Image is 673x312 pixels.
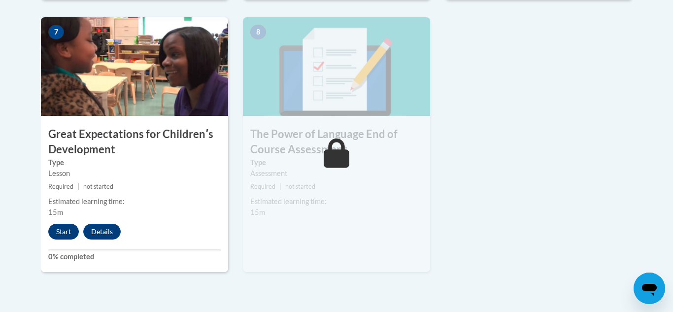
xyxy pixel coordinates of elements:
[250,196,423,207] div: Estimated learning time:
[48,196,221,207] div: Estimated learning time:
[83,183,113,190] span: not started
[41,127,228,157] h3: Great Expectations for Childrenʹs Development
[41,17,228,116] img: Course Image
[77,183,79,190] span: |
[243,127,430,157] h3: The Power of Language End of Course Assessment
[250,208,265,216] span: 15m
[48,183,73,190] span: Required
[48,157,221,168] label: Type
[48,25,64,39] span: 7
[48,208,63,216] span: 15m
[634,273,665,304] iframe: Button to launch messaging window
[250,25,266,39] span: 8
[83,224,121,240] button: Details
[250,168,423,179] div: Assessment
[48,251,221,262] label: 0% completed
[279,183,281,190] span: |
[243,17,430,116] img: Course Image
[48,224,79,240] button: Start
[285,183,315,190] span: not started
[48,168,221,179] div: Lesson
[250,183,275,190] span: Required
[250,157,423,168] label: Type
